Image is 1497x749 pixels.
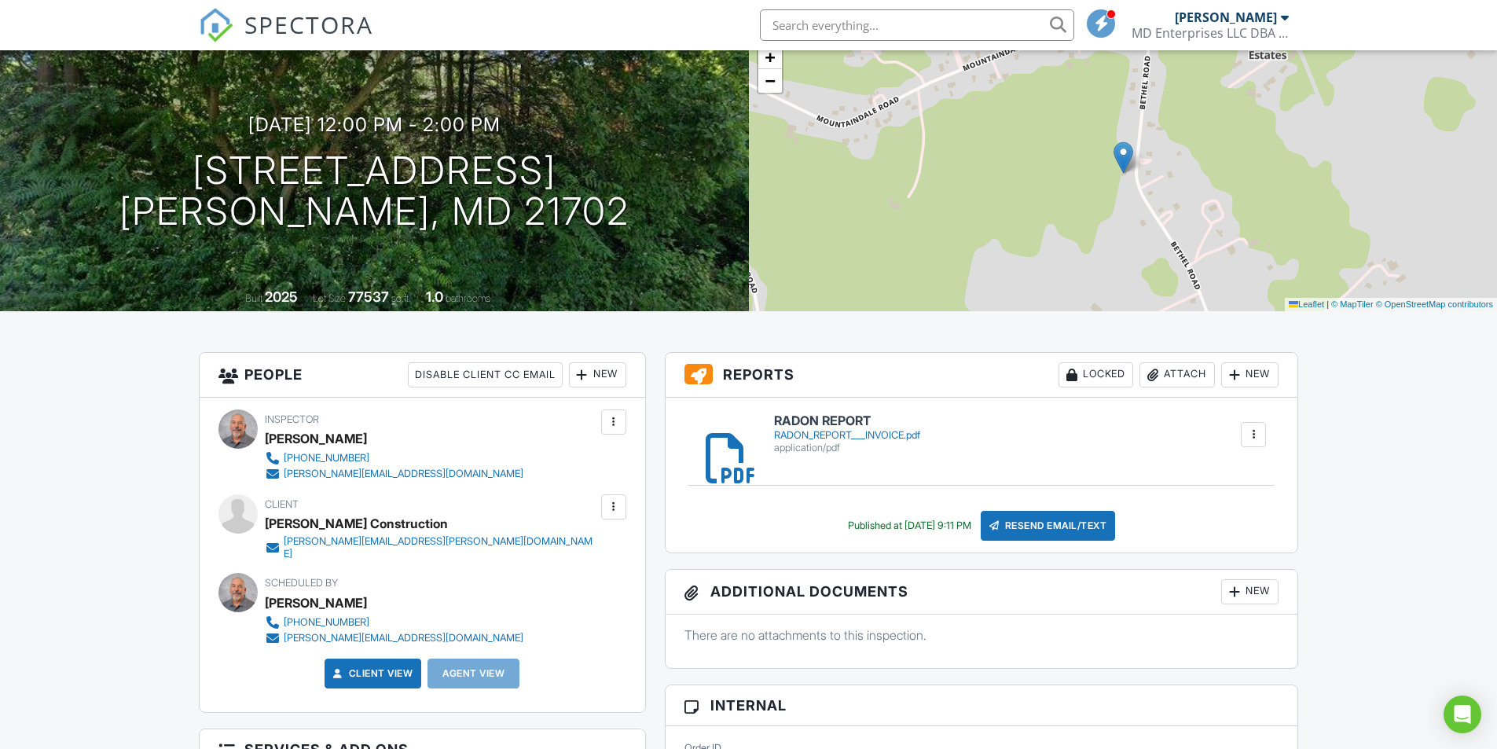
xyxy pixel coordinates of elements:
[265,450,523,466] a: [PHONE_NUMBER]
[1059,362,1133,387] div: Locked
[426,288,443,305] div: 1.0
[119,150,629,233] h1: [STREET_ADDRESS] [PERSON_NAME], MD 21702
[1114,141,1133,174] img: Marker
[265,512,448,535] div: [PERSON_NAME] Construction
[199,21,373,54] a: SPECTORA
[391,292,411,304] span: sq.ft.
[981,511,1116,541] div: Resend Email/Text
[265,498,299,510] span: Client
[569,362,626,387] div: New
[330,666,413,681] a: Client View
[1376,299,1493,309] a: © OpenStreetMap contributors
[265,577,338,589] span: Scheduled By
[1221,579,1279,604] div: New
[666,685,1298,726] h3: Internal
[284,616,369,629] div: [PHONE_NUMBER]
[848,520,971,532] div: Published at [DATE] 9:11 PM
[1175,9,1277,25] div: [PERSON_NAME]
[1132,25,1289,41] div: MD Enterprises LLC DBA Noble Property Inspections
[1326,299,1329,309] span: |
[1139,362,1215,387] div: Attach
[408,362,563,387] div: Disable Client CC Email
[446,292,490,304] span: bathrooms
[1289,299,1324,309] a: Leaflet
[284,468,523,480] div: [PERSON_NAME][EMAIL_ADDRESS][DOMAIN_NAME]
[265,615,523,630] a: [PHONE_NUMBER]
[758,69,782,93] a: Zoom out
[248,114,501,135] h3: [DATE] 12:00 pm - 2:00 pm
[265,413,319,425] span: Inspector
[760,9,1074,41] input: Search everything...
[1221,362,1279,387] div: New
[1444,696,1481,733] div: Open Intercom Messenger
[284,535,597,560] div: [PERSON_NAME][EMAIL_ADDRESS][PERSON_NAME][DOMAIN_NAME]
[265,466,523,482] a: [PERSON_NAME][EMAIL_ADDRESS][DOMAIN_NAME]
[244,8,373,41] span: SPECTORA
[265,535,597,560] a: [PERSON_NAME][EMAIL_ADDRESS][PERSON_NAME][DOMAIN_NAME]
[265,288,298,305] div: 2025
[774,442,920,454] div: application/pdf
[666,570,1298,615] h3: Additional Documents
[774,414,920,428] h6: RADON REPORT
[265,630,523,646] a: [PERSON_NAME][EMAIL_ADDRESS][DOMAIN_NAME]
[265,591,367,615] div: [PERSON_NAME]
[199,8,233,42] img: The Best Home Inspection Software - Spectora
[774,429,920,442] div: RADON_REPORT___INVOICE.pdf
[284,452,369,464] div: [PHONE_NUMBER]
[245,292,262,304] span: Built
[200,353,645,398] h3: People
[1331,299,1374,309] a: © MapTiler
[774,414,920,454] a: RADON REPORT RADON_REPORT___INVOICE.pdf application/pdf
[348,288,389,305] div: 77537
[666,353,1298,398] h3: Reports
[284,632,523,644] div: [PERSON_NAME][EMAIL_ADDRESS][DOMAIN_NAME]
[758,46,782,69] a: Zoom in
[265,427,367,450] div: [PERSON_NAME]
[684,626,1279,644] p: There are no attachments to this inspection.
[313,292,346,304] span: Lot Size
[765,71,775,90] span: −
[765,47,775,67] span: +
